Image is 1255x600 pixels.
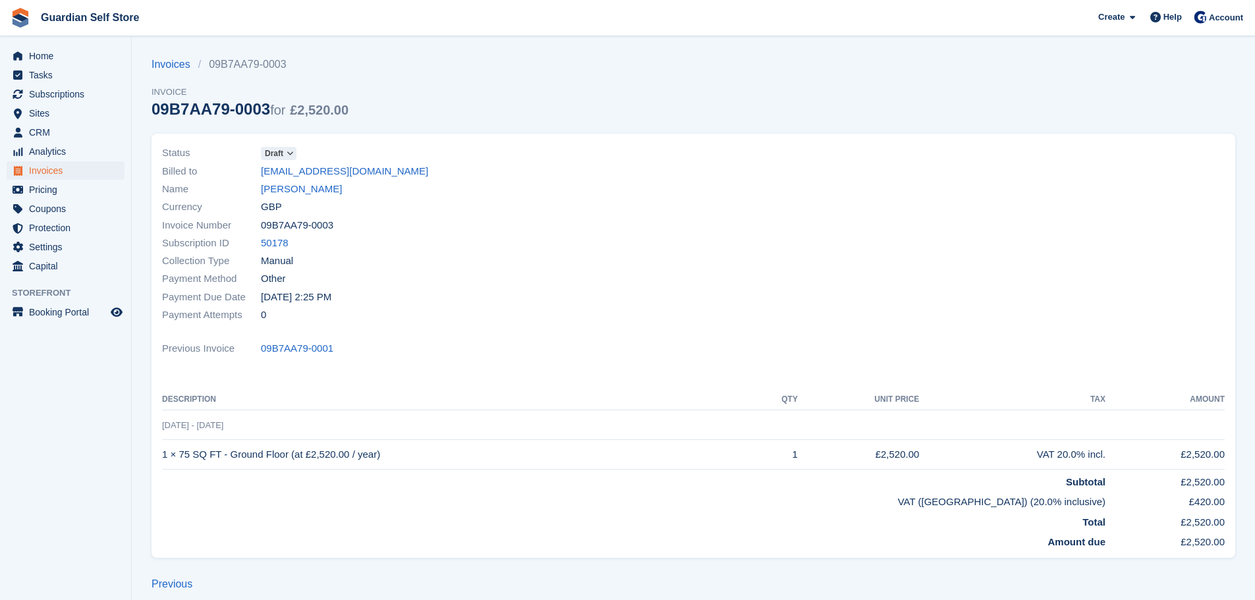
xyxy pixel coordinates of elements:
td: £2,520.00 [1105,440,1225,470]
a: menu [7,123,125,142]
td: VAT ([GEOGRAPHIC_DATA]) (20.0% inclusive) [162,489,1105,510]
strong: Subtotal [1066,476,1105,487]
div: 09B7AA79-0003 [152,100,349,118]
a: menu [7,142,125,161]
strong: Amount due [1047,536,1105,547]
span: Invoice Number [162,218,261,233]
img: Tom Scott [1194,11,1207,24]
a: 50178 [261,236,289,251]
a: [EMAIL_ADDRESS][DOMAIN_NAME] [261,164,428,179]
a: menu [7,257,125,275]
a: menu [7,238,125,256]
a: menu [7,104,125,123]
th: Unit Price [798,389,919,410]
span: Settings [29,238,108,256]
span: Protection [29,219,108,237]
a: menu [7,47,125,65]
a: menu [7,180,125,199]
span: Analytics [29,142,108,161]
a: Previous [152,578,192,589]
time: 2025-08-16 13:25:59 UTC [261,290,331,305]
span: CRM [29,123,108,142]
span: Status [162,146,261,161]
span: 09B7AA79-0003 [261,218,333,233]
a: menu [7,200,125,218]
a: Guardian Self Store [36,7,144,28]
span: Name [162,182,261,197]
a: Invoices [152,57,198,72]
span: GBP [261,200,282,215]
th: Description [162,389,754,410]
span: Invoices [29,161,108,180]
span: Subscription ID [162,236,261,251]
span: Pricing [29,180,108,199]
a: Draft [261,146,296,161]
a: menu [7,85,125,103]
span: Draft [265,148,283,159]
img: stora-icon-8386f47178a22dfd0bd8f6a31ec36ba5ce8667c1dd55bd0f319d3a0aa187defe.svg [11,8,30,28]
th: Tax [919,389,1105,410]
a: menu [7,66,125,84]
span: Storefront [12,286,131,300]
span: Other [261,271,286,286]
span: Payment Method [162,271,261,286]
span: Currency [162,200,261,215]
span: Coupons [29,200,108,218]
a: menu [7,303,125,321]
span: Invoice [152,86,349,99]
strong: Total [1082,516,1105,528]
a: menu [7,219,125,237]
span: Account [1209,11,1243,24]
a: Preview store [109,304,125,320]
td: 1 × 75 SQ FT - Ground Floor (at £2,520.00 / year) [162,440,754,470]
span: Collection Type [162,254,261,269]
td: £2,520.00 [1105,469,1225,489]
span: for [270,103,285,117]
span: Home [29,47,108,65]
span: Tasks [29,66,108,84]
span: Capital [29,257,108,275]
span: [DATE] - [DATE] [162,420,223,430]
span: Manual [261,254,293,269]
td: £2,520.00 [1105,530,1225,550]
td: 1 [754,440,798,470]
span: 0 [261,308,266,323]
span: Booking Portal [29,303,108,321]
span: Previous Invoice [162,341,261,356]
span: Sites [29,104,108,123]
nav: breadcrumbs [152,57,349,72]
span: Billed to [162,164,261,179]
a: 09B7AA79-0001 [261,341,333,356]
span: £2,520.00 [290,103,349,117]
th: Amount [1105,389,1225,410]
a: [PERSON_NAME] [261,182,342,197]
span: Payment Attempts [162,308,261,323]
th: QTY [754,389,798,410]
td: £420.00 [1105,489,1225,510]
div: VAT 20.0% incl. [919,447,1105,462]
span: Help [1163,11,1182,24]
td: £2,520.00 [1105,510,1225,530]
td: £2,520.00 [798,440,919,470]
a: menu [7,161,125,180]
span: Payment Due Date [162,290,261,305]
span: Create [1098,11,1125,24]
span: Subscriptions [29,85,108,103]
